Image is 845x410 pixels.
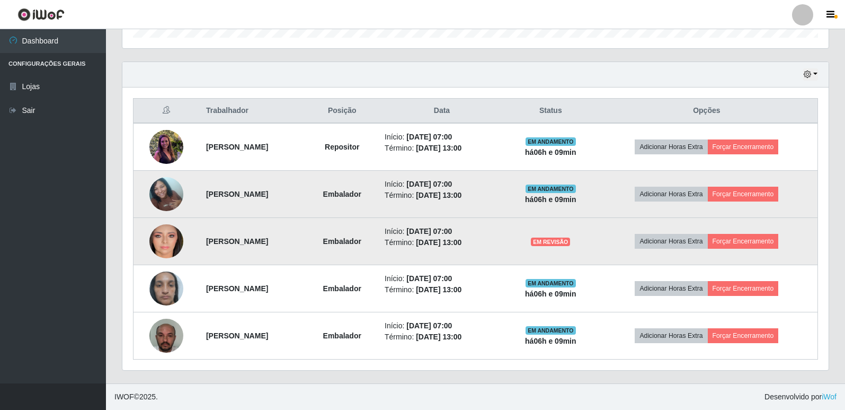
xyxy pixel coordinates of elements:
th: Data [378,99,505,124]
strong: há 06 h e 09 min [525,195,576,204]
li: Início: [385,226,499,237]
strong: há 06 h e 09 min [525,290,576,298]
button: Adicionar Horas Extra [635,328,707,343]
time: [DATE] 13:00 [416,333,461,341]
strong: há 06 h e 09 min [525,148,576,156]
span: EM ANDAMENTO [526,326,576,335]
li: Término: [385,284,499,295]
li: Início: [385,179,499,190]
strong: [PERSON_NAME] [206,332,268,340]
time: [DATE] 07:00 [406,180,452,188]
button: Adicionar Horas Extra [635,281,707,296]
span: © 2025 . [114,391,158,403]
span: IWOF [114,392,134,401]
a: iWof [822,392,837,401]
th: Posição [306,99,378,124]
button: Adicionar Horas Extra [635,187,707,202]
li: Início: [385,320,499,332]
span: EM REVISÃO [531,238,570,246]
span: Desenvolvido por [764,391,837,403]
strong: [PERSON_NAME] [206,143,268,151]
li: Término: [385,332,499,343]
button: Forçar Encerramento [708,187,779,202]
li: Início: [385,273,499,284]
th: Trabalhador [200,99,306,124]
li: Término: [385,190,499,201]
button: Forçar Encerramento [708,234,779,249]
th: Status [505,99,596,124]
img: 1756058290023.jpeg [149,171,183,216]
img: 1757006395686.jpeg [149,110,183,184]
li: Término: [385,143,499,154]
button: Forçar Encerramento [708,328,779,343]
time: [DATE] 07:00 [406,227,452,235]
strong: [PERSON_NAME] [206,190,268,198]
img: CoreUI Logo [17,8,65,21]
time: [DATE] 07:00 [406,274,452,283]
img: 1756132365036.jpeg [149,204,183,279]
li: Início: [385,132,499,143]
strong: Repositor [325,143,359,151]
strong: Embalador [323,237,361,246]
strong: há 06 h e 09 min [525,337,576,345]
span: EM ANDAMENTO [526,279,576,287]
button: Forçar Encerramento [708,281,779,296]
span: EM ANDAMENTO [526,137,576,146]
time: [DATE] 07:00 [406,321,452,330]
strong: [PERSON_NAME] [206,237,268,246]
button: Adicionar Horas Extra [635,139,707,154]
button: Forçar Encerramento [708,139,779,154]
strong: Embalador [323,332,361,340]
time: [DATE] 13:00 [416,285,461,294]
time: [DATE] 13:00 [416,238,461,247]
img: 1756596320265.jpeg [149,306,183,366]
img: 1756337555604.jpeg [149,258,183,319]
strong: Embalador [323,190,361,198]
button: Adicionar Horas Extra [635,234,707,249]
strong: [PERSON_NAME] [206,284,268,293]
time: [DATE] 13:00 [416,191,461,199]
li: Término: [385,237,499,248]
th: Opções [596,99,818,124]
strong: Embalador [323,284,361,293]
time: [DATE] 07:00 [406,133,452,141]
span: EM ANDAMENTO [526,185,576,193]
time: [DATE] 13:00 [416,144,461,152]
